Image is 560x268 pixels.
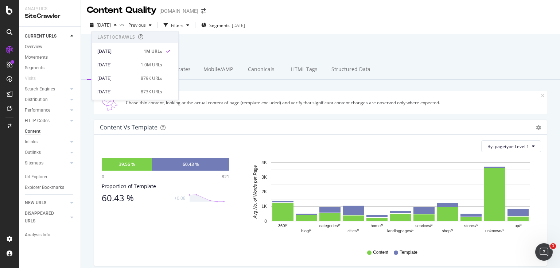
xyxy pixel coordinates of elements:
div: Last 10 Crawls [97,34,135,40]
span: Segments [209,22,230,28]
a: Segments [25,64,75,72]
div: Proportion of Template [102,183,229,190]
span: Content [373,249,388,256]
div: Analytics [25,6,75,12]
text: 3K [261,175,267,180]
div: 60.43 % [102,193,170,203]
div: NEW URLS [25,199,46,207]
span: 2025 Oct. 13th [97,22,111,28]
div: CURRENT URLS [25,32,57,40]
div: [DATE] [97,75,136,81]
text: 360/* [278,224,288,228]
img: Quality [97,94,123,111]
a: Content [25,128,75,135]
span: Template [400,249,417,256]
div: 1.0M URLs [141,61,162,68]
a: Sitemaps [25,159,68,167]
button: [DATE] [87,19,120,31]
div: arrow-right-arrow-left [201,8,206,13]
div: Filters [171,22,183,28]
div: Overview [25,43,42,51]
span: vs [120,22,125,28]
div: Movements [25,54,48,61]
div: Explorer Bookmarks [25,184,64,191]
div: 1M URLs [144,48,162,54]
div: Quality [87,60,130,80]
div: Outlinks [25,149,41,156]
text: services/* [415,224,433,228]
span: 1 [550,243,556,249]
div: Mobile/AMP [197,60,240,80]
text: unknown/* [485,229,504,233]
button: Filters [161,19,192,31]
a: Distribution [25,96,68,104]
div: Canonicals [240,60,283,80]
div: Structured Data [326,60,376,80]
button: By: pagetype Level 1 [481,140,541,152]
div: Analysis Info [25,231,50,239]
a: Search Engines [25,85,68,93]
text: blog/* [301,229,312,233]
iframe: Intercom live chat [535,243,553,261]
div: Segments [25,64,44,72]
a: Overview [25,43,75,51]
div: Content Quality [87,4,156,16]
div: Content vs Template [100,124,157,131]
div: 60.43 % [183,161,199,167]
text: Avg No. of Words per Page [253,165,258,219]
text: shop/* [442,229,454,233]
div: Url Explorer [25,173,47,181]
div: 873K URLs [141,88,162,95]
a: Url Explorer [25,173,75,181]
a: Performance [25,106,68,114]
div: HTML Tags [283,60,326,80]
a: Movements [25,54,75,61]
div: Visits [25,75,36,82]
div: Distribution [25,96,48,104]
a: Analysis Info [25,231,75,239]
div: DISAPPEARED URLS [25,210,62,225]
div: [DOMAIN_NAME] [159,7,198,15]
div: Inlinks [25,138,38,146]
div: Sitemaps [25,159,43,167]
text: categories/* [319,224,341,228]
button: Segments[DATE] [198,19,248,31]
a: Explorer Bookmarks [25,184,75,191]
text: stores/* [464,224,478,228]
text: 4K [261,160,267,165]
div: 821 [222,174,229,180]
a: DISAPPEARED URLS [25,210,68,225]
div: 39.56 % [119,161,135,167]
div: Chase thin content, looking at the actual content of page (template excluded) and verify that sig... [126,100,541,106]
a: Outlinks [25,149,68,156]
div: SiteCrawler [25,12,75,20]
div: +0.08 [174,195,186,201]
a: Inlinks [25,138,68,146]
div: HTTP Codes [25,117,50,125]
text: 0 [264,219,267,224]
div: [DATE] [232,22,245,28]
text: 2K [261,189,267,194]
span: By: pagetype Level 1 [487,143,529,149]
text: cities/* [347,229,359,233]
a: HTTP Codes [25,117,68,125]
div: gear [536,125,541,130]
div: Search Engines [25,85,55,93]
div: [DATE] [97,48,139,54]
div: Performance [25,106,50,114]
button: Previous [125,19,155,31]
a: NEW URLS [25,199,68,207]
a: Visits [25,75,43,82]
span: Previous [125,22,146,28]
div: [DATE] [97,61,136,68]
text: 1K [261,204,267,209]
text: landingpages/* [387,229,414,233]
text: home/* [371,224,384,228]
div: [DATE] [97,88,136,95]
a: CURRENT URLS [25,32,68,40]
div: Content [25,128,40,135]
div: 879K URLs [141,75,162,81]
div: 0 [102,174,104,180]
svg: A chart. [249,158,537,242]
